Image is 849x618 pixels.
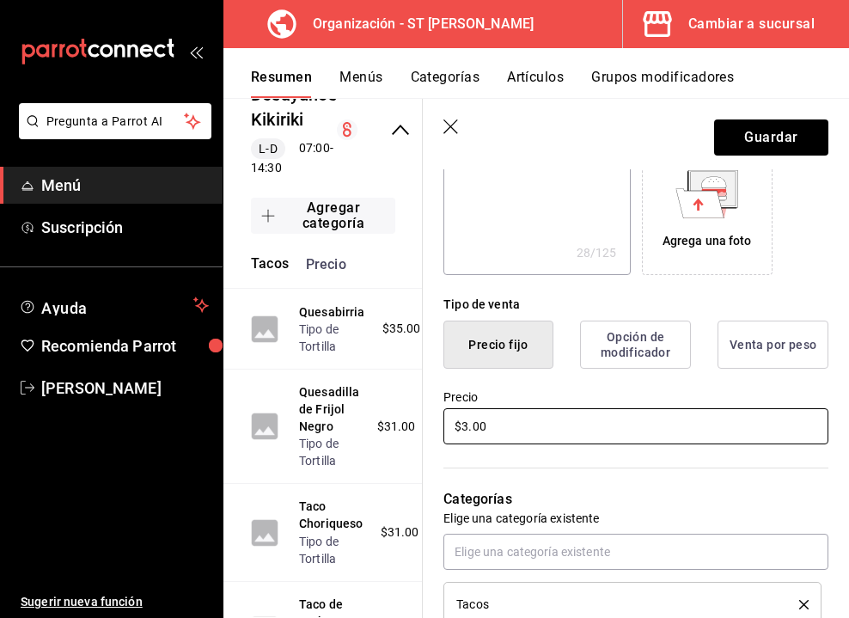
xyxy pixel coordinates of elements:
span: Tacos [456,598,489,610]
button: Quesabirria [299,303,365,321]
p: Categorías [443,489,828,510]
button: Pregunta a Parrot AI [19,103,211,139]
button: delete [787,600,809,609]
span: Recomienda Parrot [41,334,209,358]
button: Taco Choriqueso [299,498,363,532]
h3: Organización - ST [PERSON_NAME] [299,14,534,34]
span: Sugerir nueva función [21,593,209,611]
button: Categorías [411,69,480,98]
div: collapse-menu-row [223,69,423,191]
button: Precio fijo [443,321,553,369]
button: Menús [339,69,382,98]
div: Tipo de venta [443,296,828,314]
button: Quesadilla de Frijol Negro [299,383,360,435]
label: Precio [443,391,828,403]
button: Artículos [507,69,564,98]
span: $31.00 [377,418,416,436]
span: $35.00 [382,320,421,338]
div: navigation tabs [251,69,849,98]
button: Tacos [251,254,289,274]
span: $31.00 [381,523,419,542]
span: [PERSON_NAME] [41,376,209,400]
div: Cambiar a sucursal [688,12,815,36]
button: Tipo de Tortilla [299,321,365,355]
button: Tipo de Tortilla [299,533,363,567]
a: Pregunta a Parrot AI [12,125,211,143]
button: Opción de modificador [580,321,691,369]
button: Agregar categoría [251,198,395,234]
div: Agrega una foto [663,232,752,250]
p: Elige una categoría existente [443,510,828,527]
button: Tipo de Tortilla [299,435,360,469]
button: Grupos modificadores [591,69,734,98]
button: Guardar [714,119,828,156]
button: Venta por peso [718,321,828,369]
button: open_drawer_menu [189,45,203,58]
input: $0.00 [443,408,828,444]
div: 28 /125 [577,244,617,261]
div: Agrega una foto [646,149,768,271]
div: Precio [289,256,399,272]
span: Menú [41,174,209,197]
span: Ayuda [41,295,186,315]
div: 07:00 - 14:30 [251,138,337,177]
input: Elige una categoría existente [443,534,828,570]
span: L-D [252,140,284,158]
button: Desayunos Kikiriki [251,83,337,132]
span: Pregunta a Parrot AI [46,113,185,131]
button: Resumen [251,69,312,98]
span: Suscripción [41,216,209,239]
